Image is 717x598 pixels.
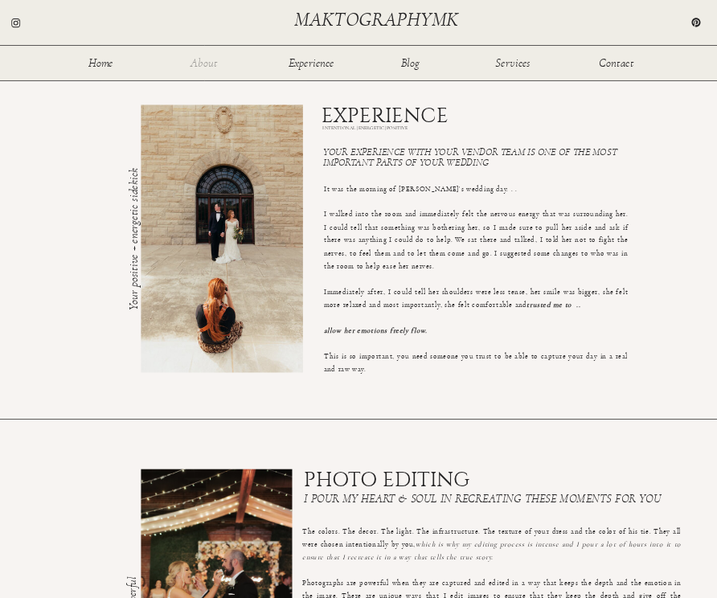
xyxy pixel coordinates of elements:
a: Contact [597,57,636,68]
h3: Your experience with your vendor team is one of the most important parts of your wedding [323,147,629,168]
h3: Your positive + energetic sidekick [128,142,137,311]
a: About [185,57,223,68]
h1: INTENTIONAL | ENERGETIC | POSITIVE [322,125,629,135]
i: which is why my editing process is intense and I pour a lot of hours into it to ensure that I rec... [302,541,681,561]
a: Services [494,57,532,68]
a: Home [81,57,120,68]
p: It was the morning of [PERSON_NAME]'s wedding day. . . I walked into the room and immediately fel... [324,182,628,330]
h1: PHOTO EDITING [304,470,682,494]
a: Experience [288,57,335,68]
h3: I pour my heart & soul in recreating these moments for you [304,493,682,515]
i: trusted me to .. allow her emotions freely flow. [324,301,581,334]
a: maktographymk [294,10,463,30]
a: Blog [391,57,429,68]
h1: EXPERIENCE [322,105,478,129]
